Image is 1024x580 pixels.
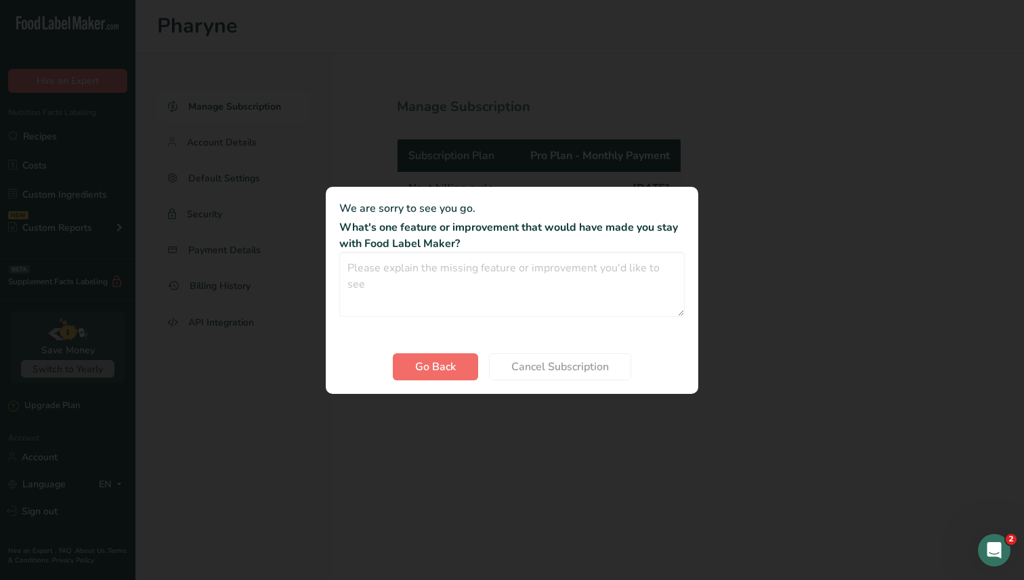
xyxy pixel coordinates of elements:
[978,534,1010,566] iframe: Intercom live chat
[393,353,478,380] button: Go Back
[339,219,685,252] p: What's one feature or improvement that would have made you stay with Food Label Maker?
[511,359,609,375] span: Cancel Subscription
[339,200,685,217] p: We are sorry to see you go.
[489,353,631,380] button: Cancel Subscription
[1006,534,1017,545] span: 2
[415,359,456,375] span: Go Back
